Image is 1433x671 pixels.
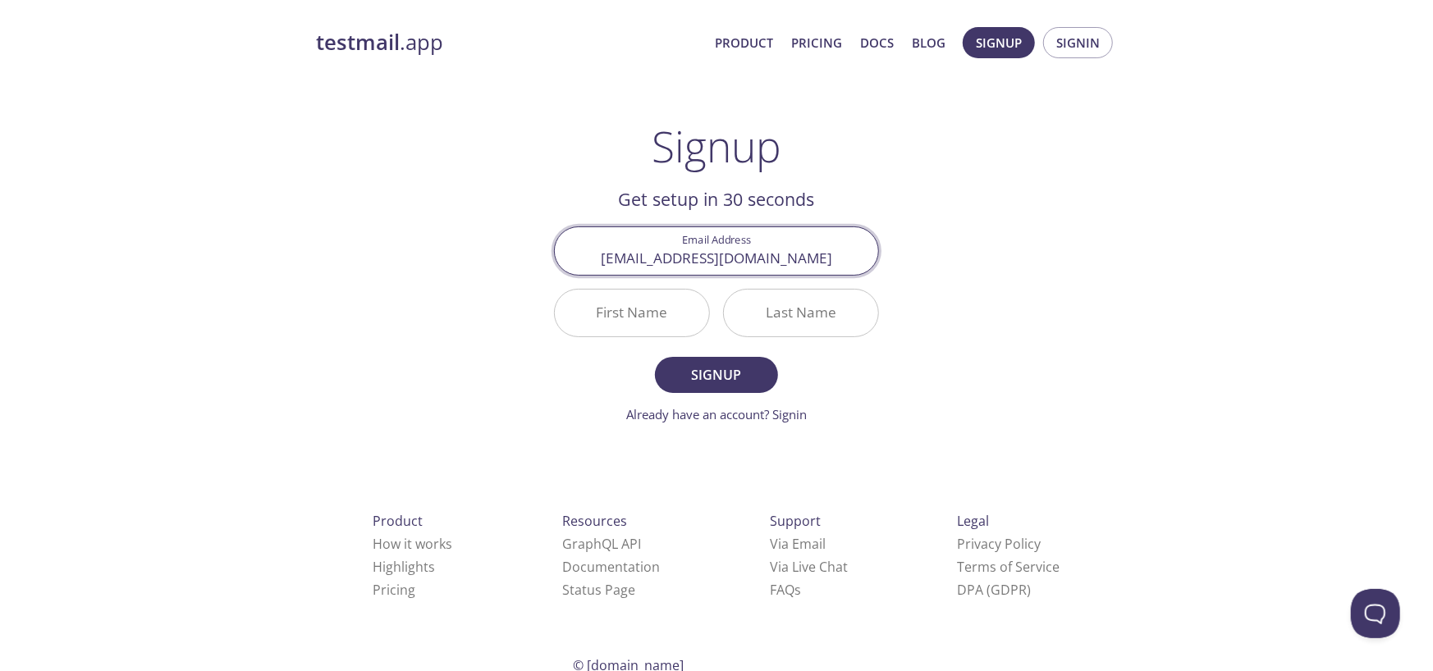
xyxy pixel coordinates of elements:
[673,363,760,386] span: Signup
[562,581,635,599] a: Status Page
[316,29,702,57] a: testmail.app
[652,121,781,171] h1: Signup
[562,535,641,553] a: GraphQL API
[860,32,894,53] a: Docs
[957,512,989,530] span: Legal
[373,512,423,530] span: Product
[791,32,842,53] a: Pricing
[715,32,773,53] a: Product
[562,512,627,530] span: Resources
[770,512,821,530] span: Support
[912,32,945,53] a: Blog
[770,535,826,553] a: Via Email
[373,581,416,599] a: Pricing
[562,558,660,576] a: Documentation
[655,357,778,393] button: Signup
[373,558,436,576] a: Highlights
[794,581,801,599] span: s
[626,406,807,422] a: Already have an account? Signin
[1056,32,1100,53] span: Signin
[957,535,1041,553] a: Privacy Policy
[963,27,1035,58] button: Signup
[316,28,400,57] strong: testmail
[957,581,1031,599] a: DPA (GDPR)
[1351,589,1400,638] iframe: Help Scout Beacon - Open
[554,185,879,213] h2: Get setup in 30 seconds
[1043,27,1113,58] button: Signin
[373,535,453,553] a: How it works
[957,558,1060,576] a: Terms of Service
[976,32,1022,53] span: Signup
[770,581,801,599] a: FAQ
[770,558,848,576] a: Via Live Chat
